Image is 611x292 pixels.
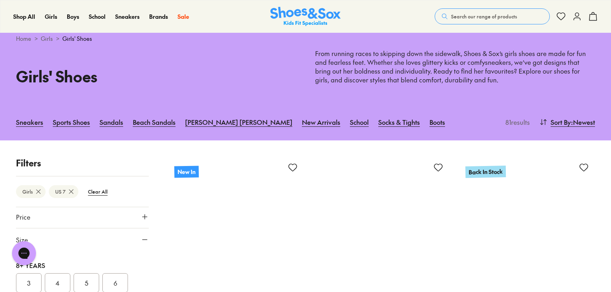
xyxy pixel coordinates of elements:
[16,185,46,198] btn: Girls
[16,65,296,88] h1: Girls' Shoes
[13,12,35,20] span: Shop All
[67,12,79,20] span: Boys
[465,166,506,178] p: Back In Stock
[16,228,149,251] button: Size
[89,12,106,20] span: School
[178,12,189,21] a: Sale
[571,117,595,127] span: : Newest
[315,49,595,84] p: From running races to skipping down the sidewalk, Shoes & Sox’s girls shoes are made for fun and ...
[45,12,57,21] a: Girls
[485,58,511,66] a: sneakers
[551,117,571,127] span: Sort By
[149,12,168,20] span: Brands
[270,7,341,26] a: Shoes & Sox
[16,212,30,222] span: Price
[435,8,550,24] button: Search our range of products
[16,34,31,43] a: Home
[133,113,176,131] a: Beach Sandals
[49,185,78,198] btn: US 7
[16,235,28,244] span: Size
[16,206,149,228] button: Price
[174,166,199,178] p: New In
[8,238,40,268] iframe: Gorgias live chat messenger
[185,113,292,131] a: [PERSON_NAME] [PERSON_NAME]
[115,12,140,21] a: Sneakers
[539,113,595,131] button: Sort By:Newest
[16,156,149,170] p: Filters
[178,12,189,20] span: Sale
[13,12,35,21] a: Shop All
[100,113,123,131] a: Sandals
[302,113,340,131] a: New Arrivals
[149,12,168,21] a: Brands
[82,184,114,199] btn: Clear All
[89,12,106,21] a: School
[115,12,140,20] span: Sneakers
[16,260,149,270] div: 8+ Years
[378,113,420,131] a: Socks & Tights
[41,34,53,43] a: Girls
[451,13,517,20] span: Search our range of products
[62,34,92,43] span: Girls' Shoes
[16,34,595,43] div: > >
[270,7,341,26] img: SNS_Logo_Responsive.svg
[350,113,369,131] a: School
[502,117,530,127] p: 81 results
[53,113,90,131] a: Sports Shoes
[16,113,43,131] a: Sneakers
[429,113,445,131] a: Boots
[45,12,57,20] span: Girls
[67,12,79,21] a: Boys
